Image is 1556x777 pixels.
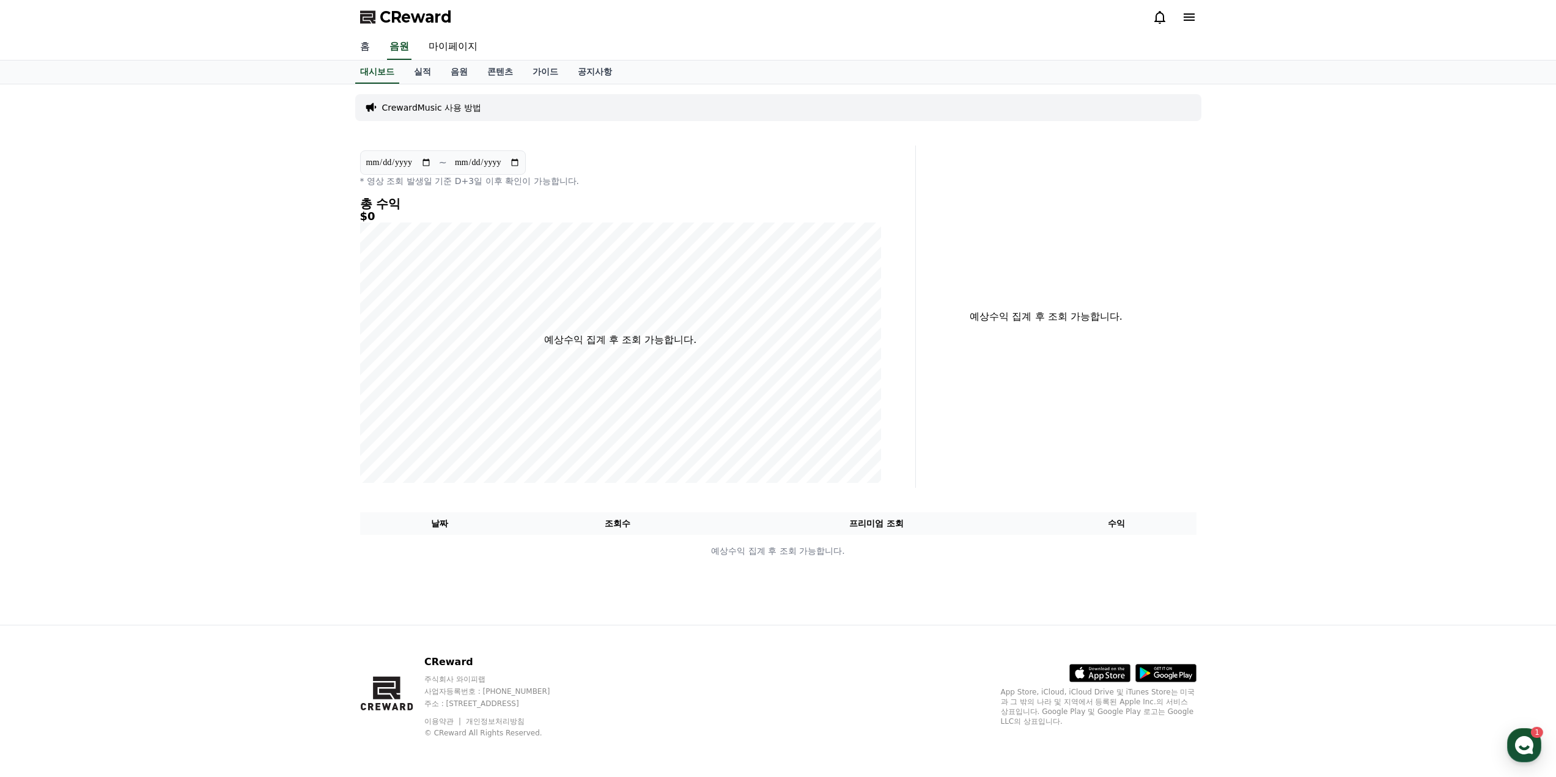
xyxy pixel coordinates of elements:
p: © CReward All Rights Reserved. [424,728,573,738]
p: 예상수익 집계 후 조회 가능합니다. [926,309,1167,324]
p: 예상수익 집계 후 조회 가능합니다. [361,545,1196,558]
a: 1대화 [81,388,158,418]
a: 이용약관 [424,717,463,726]
p: App Store, iCloud, iCloud Drive 및 iTunes Store는 미국과 그 밖의 나라 및 지역에서 등록된 Apple Inc.의 서비스 상표입니다. Goo... [1001,687,1196,726]
span: 1 [124,387,128,397]
p: 예상수익 집계 후 조회 가능합니다. [544,333,696,347]
span: 홈 [39,406,46,416]
span: 대화 [112,407,127,416]
th: 조회수 [519,512,715,535]
a: 홈 [4,388,81,418]
a: 콘텐츠 [477,61,523,84]
a: 대시보드 [355,61,399,84]
p: * 영상 조회 발생일 기준 D+3일 이후 확인이 가능합니다. [360,175,881,187]
h4: 총 수익 [360,197,881,210]
th: 수익 [1037,512,1196,535]
span: 설정 [189,406,204,416]
th: 프리미엄 조회 [716,512,1037,535]
p: ~ [439,155,447,170]
a: 음원 [441,61,477,84]
a: 홈 [350,34,380,60]
a: 가이드 [523,61,568,84]
span: CReward [380,7,452,27]
a: 음원 [387,34,411,60]
a: 설정 [158,388,235,418]
a: 공지사항 [568,61,622,84]
p: CReward [424,655,573,669]
a: 개인정보처리방침 [466,717,525,726]
th: 날짜 [360,512,520,535]
p: 사업자등록번호 : [PHONE_NUMBER] [424,687,573,696]
p: 주식회사 와이피랩 [424,674,573,684]
a: CrewardMusic 사용 방법 [382,101,482,114]
h5: $0 [360,210,881,223]
p: 주소 : [STREET_ADDRESS] [424,699,573,709]
a: CReward [360,7,452,27]
a: 마이페이지 [419,34,487,60]
a: 실적 [404,61,441,84]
